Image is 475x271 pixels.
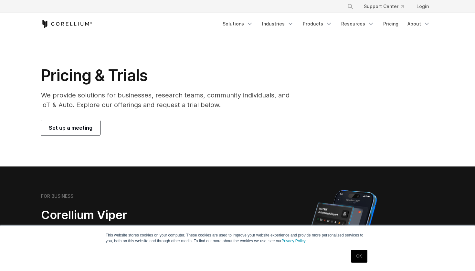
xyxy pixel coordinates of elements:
[337,18,378,30] a: Resources
[359,1,409,12] a: Support Center
[41,120,100,135] a: Set up a meeting
[379,18,402,30] a: Pricing
[351,250,367,263] a: OK
[339,1,434,12] div: Navigation Menu
[41,208,206,222] h2: Corellium Viper
[49,124,92,132] span: Set up a meeting
[41,193,73,199] h6: FOR BUSINESS
[41,90,299,110] p: We provide solutions for businesses, research teams, community individuals, and IoT & Auto. Explo...
[258,18,298,30] a: Industries
[106,232,369,244] p: This website stores cookies on your computer. These cookies are used to improve your website expe...
[299,18,336,30] a: Products
[411,1,434,12] a: Login
[219,18,434,30] div: Navigation Menu
[41,66,299,85] h1: Pricing & Trials
[404,18,434,30] a: About
[344,1,356,12] button: Search
[281,239,306,243] a: Privacy Policy.
[41,20,92,28] a: Corellium Home
[219,18,257,30] a: Solutions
